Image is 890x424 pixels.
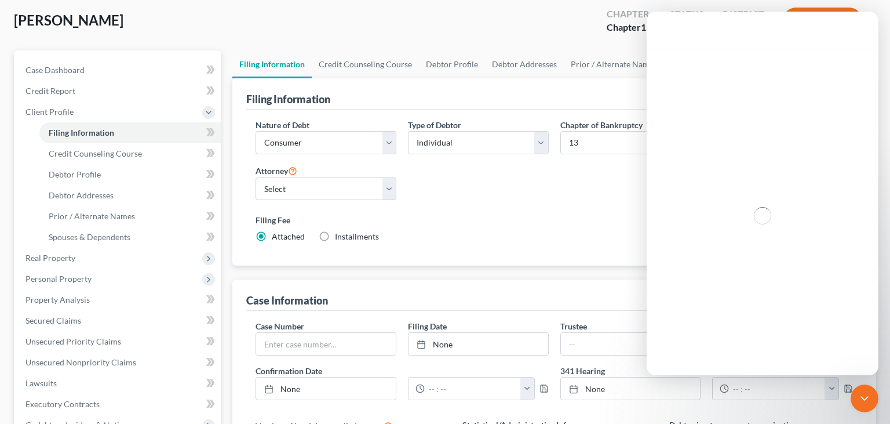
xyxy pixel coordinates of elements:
[607,21,651,34] div: Chapter
[560,320,587,332] label: Trustee
[729,378,825,400] input: -- : --
[408,119,461,131] label: Type of Debtor
[783,8,862,34] button: Preview
[16,310,221,331] a: Secured Claims
[561,333,701,355] input: --
[312,50,419,78] a: Credit Counseling Course
[39,206,221,227] a: Prior / Alternate Names
[49,169,101,179] span: Debtor Profile
[246,92,330,106] div: Filing Information
[256,214,853,226] label: Filing Fee
[16,394,221,415] a: Executory Contracts
[256,119,309,131] label: Nature of Debt
[25,336,121,346] span: Unsecured Priority Claims
[232,50,312,78] a: Filing Information
[49,128,114,137] span: Filing Information
[647,12,878,375] iframe: Intercom live chat
[851,385,878,412] iframe: Intercom live chat
[25,295,90,305] span: Property Analysis
[564,50,664,78] a: Prior / Alternate Names
[256,320,304,332] label: Case Number
[561,378,701,400] a: None
[25,399,100,409] span: Executory Contracts
[485,50,564,78] a: Debtor Addresses
[425,378,521,400] input: -- : --
[670,8,704,21] div: Status
[25,378,57,388] span: Lawsuits
[49,232,130,242] span: Spouses & Dependents
[25,65,85,75] span: Case Dashboard
[408,320,447,332] label: Filing Date
[25,107,74,117] span: Client Profile
[49,211,135,221] span: Prior / Alternate Names
[723,8,764,21] div: District
[250,365,555,377] label: Confirmation Date
[408,333,548,355] a: None
[14,12,123,28] span: [PERSON_NAME]
[25,253,75,263] span: Real Property
[39,122,221,143] a: Filing Information
[641,21,651,32] span: 13
[560,119,643,131] label: Chapter of Bankruptcy
[16,81,221,102] a: Credit Report
[25,357,136,367] span: Unsecured Nonpriority Claims
[25,316,81,325] span: Secured Claims
[49,190,114,200] span: Debtor Addresses
[16,352,221,373] a: Unsecured Nonpriority Claims
[39,143,221,164] a: Credit Counseling Course
[16,289,221,310] a: Property Analysis
[16,331,221,352] a: Unsecured Priority Claims
[39,164,221,185] a: Debtor Profile
[419,50,485,78] a: Debtor Profile
[607,8,651,21] div: Chapter
[256,333,396,355] input: Enter case number...
[39,185,221,206] a: Debtor Addresses
[272,231,305,241] span: Attached
[25,274,92,284] span: Personal Property
[39,227,221,248] a: Spouses & Dependents
[49,148,142,158] span: Credit Counseling Course
[335,231,379,241] span: Installments
[555,365,859,377] label: 341 Hearing
[256,378,396,400] a: None
[256,164,297,177] label: Attorney
[16,60,221,81] a: Case Dashboard
[25,86,75,96] span: Credit Report
[16,373,221,394] a: Lawsuits
[246,293,328,307] div: Case Information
